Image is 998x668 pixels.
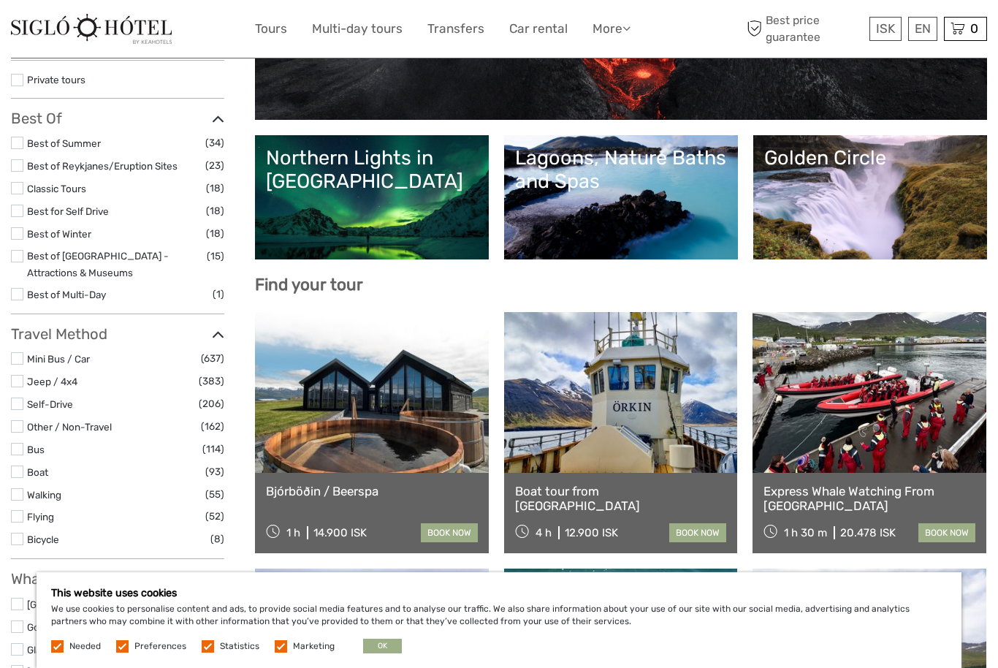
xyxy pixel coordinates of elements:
label: Needed [69,640,101,653]
span: (18) [206,202,224,219]
a: Bus [27,444,45,455]
label: Statistics [220,640,259,653]
span: (23) [205,157,224,174]
a: Bicycle [27,534,59,545]
span: (383) [199,373,224,390]
span: 0 [968,21,980,36]
div: 20.478 ISK [840,526,896,539]
div: We use cookies to personalise content and ads, to provide social media features and to analyse ou... [37,572,961,668]
a: Tours [255,18,287,39]
b: Find your tour [255,275,363,295]
a: Classic Tours [27,183,86,194]
span: (162) [201,418,224,435]
a: Walking [27,489,61,501]
span: (18) [206,225,224,242]
a: book now [918,523,975,542]
a: Best of [GEOGRAPHIC_DATA] - Attractions & Museums [27,250,169,278]
span: (34) [205,134,224,151]
a: Boat [27,466,48,478]
span: (114) [202,441,224,458]
label: Marketing [293,640,335,653]
a: Glaciers [27,644,63,656]
a: Express Whale Watching From [GEOGRAPHIC_DATA] [763,484,975,514]
button: OK [363,639,402,653]
span: (93) [205,463,224,480]
label: Preferences [134,640,186,653]
a: book now [421,523,478,542]
a: Best of Reykjanes/Eruption Sites [27,160,178,172]
a: Multi-day tours [312,18,403,39]
div: 12.900 ISK [565,526,618,539]
span: 4 h [536,526,552,539]
a: More [593,18,631,39]
a: Northern Lights in [GEOGRAPHIC_DATA] [266,146,478,248]
a: book now [669,523,726,542]
div: Lagoons, Nature Baths and Spas [515,146,727,194]
span: (1) [213,286,224,303]
h3: What do you want to see? [11,570,224,588]
a: Jeep / 4x4 [27,376,77,387]
img: 1961-cf9789f6-8b46-4742-9ac6-6b1b6c93490c_logo_small.jpg [11,14,172,44]
span: (206) [199,395,224,412]
span: (15) [207,248,224,265]
a: Lagoons, Nature Baths and Spas [515,146,727,248]
div: Northern Lights in [GEOGRAPHIC_DATA] [266,146,478,194]
span: (18) [206,180,224,197]
a: Best for Self Drive [27,205,109,217]
span: 1 h [286,526,300,539]
div: EN [908,17,937,41]
span: (55) [205,486,224,503]
a: Best of Winter [27,228,91,240]
h3: Best Of [11,110,224,127]
a: Flying [27,511,54,523]
a: Mini Bus / Car [27,353,90,365]
a: Best of Summer [27,137,101,149]
a: Self-Drive [27,398,73,410]
span: (8) [210,531,224,547]
h5: This website uses cookies [51,587,947,599]
a: Car rental [509,18,568,39]
span: Best price guarantee [743,12,866,45]
a: Private tours [27,74,85,86]
span: ISK [876,21,895,36]
h3: Travel Method [11,325,224,343]
a: Golden Circle [27,621,87,633]
a: Transfers [427,18,484,39]
span: (52) [205,508,224,525]
span: 1 h 30 m [784,526,827,539]
a: Golden Circle [764,146,976,248]
a: Bjórböðin / Beerspa [266,484,478,498]
a: Boat tour from [GEOGRAPHIC_DATA] [515,484,727,514]
span: (637) [201,350,224,367]
div: Golden Circle [764,146,976,170]
div: 14.900 ISK [313,526,367,539]
a: [GEOGRAPHIC_DATA] [27,599,126,610]
a: Other / Non-Travel [27,421,112,433]
a: Best of Multi-Day [27,289,106,300]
